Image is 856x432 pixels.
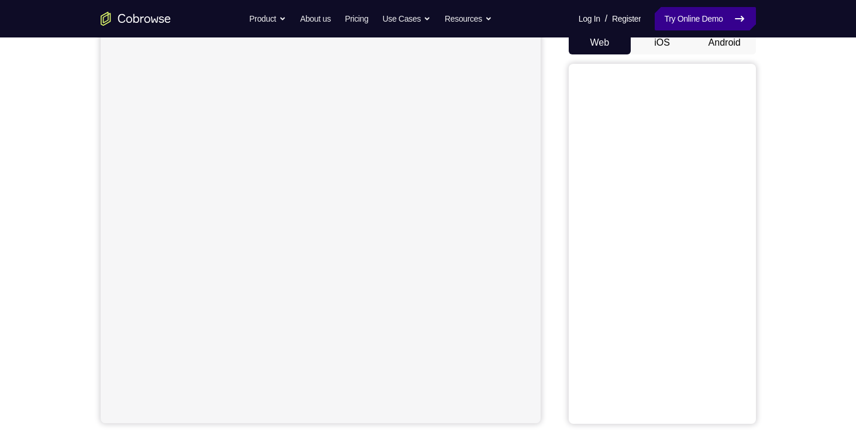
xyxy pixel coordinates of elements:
[569,31,631,54] button: Web
[345,7,368,30] a: Pricing
[249,7,286,30] button: Product
[445,7,492,30] button: Resources
[579,7,600,30] a: Log In
[605,12,607,26] span: /
[612,7,641,30] a: Register
[631,31,693,54] button: iOS
[383,7,431,30] button: Use Cases
[655,7,755,30] a: Try Online Demo
[101,31,541,423] iframe: Agent
[300,7,331,30] a: About us
[693,31,756,54] button: Android
[101,12,171,26] a: Go to the home page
